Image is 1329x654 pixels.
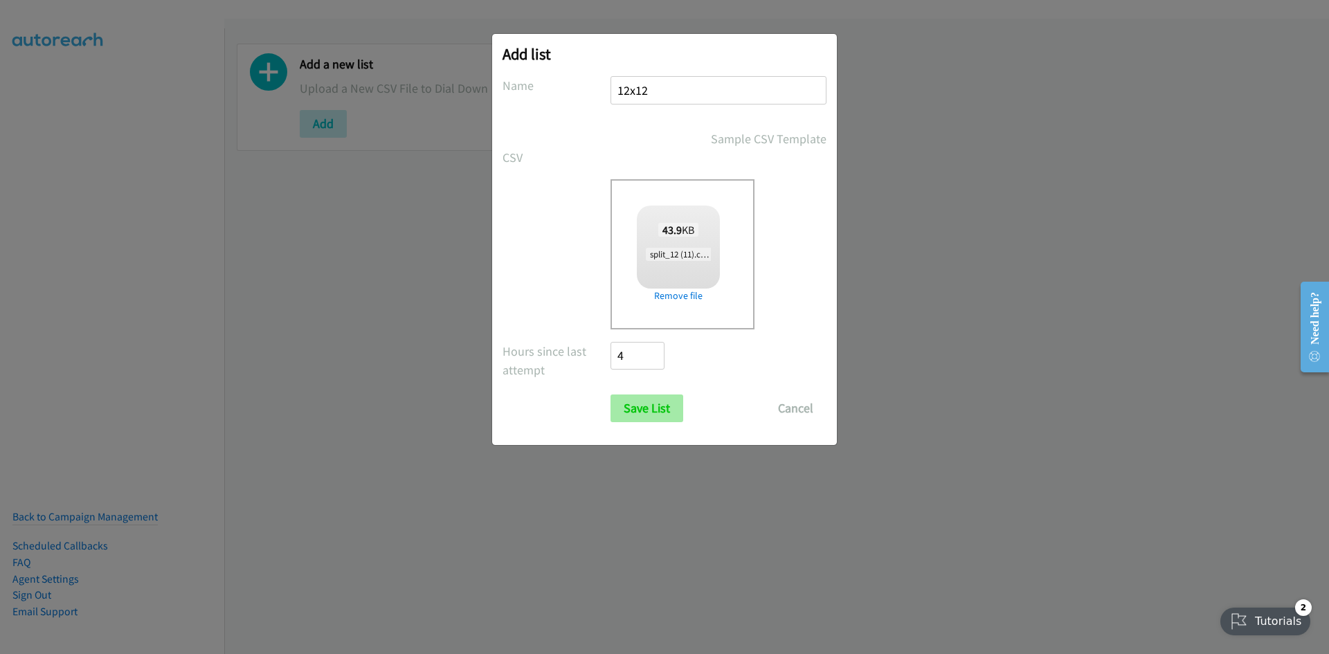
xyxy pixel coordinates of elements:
[503,44,826,64] h2: Add list
[611,394,683,422] input: Save List
[637,289,720,303] a: Remove file
[658,223,699,237] span: KB
[1212,594,1319,644] iframe: Checklist
[662,223,682,237] strong: 43.9
[646,248,712,261] span: split_12 (11).csv
[1289,272,1329,382] iframe: Resource Center
[503,342,611,379] label: Hours since last attempt
[765,394,826,422] button: Cancel
[503,148,611,167] label: CSV
[503,76,611,95] label: Name
[711,129,826,148] a: Sample CSV Template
